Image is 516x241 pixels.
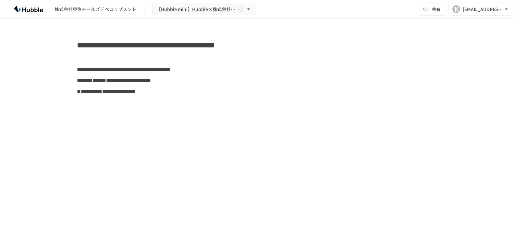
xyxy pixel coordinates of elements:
[432,6,441,13] span: 共有
[8,4,49,14] img: HzDRNkGCf7KYO4GfwKnzITak6oVsp5RHeZBEM1dQFiQ
[55,6,136,13] div: 株式会社東急モールズデベロップメント
[448,3,513,16] button: K[EMAIL_ADDRESS][DOMAIN_NAME]
[419,3,446,16] button: 共有
[156,5,236,13] span: 【Hubble mini】Hubble×株式会社東急モールズデベロップメント オンボーディングプロジェクト
[152,3,256,16] button: 【Hubble mini】Hubble×株式会社東急モールズデベロップメント オンボーディングプロジェクト
[463,5,503,13] div: [EMAIL_ADDRESS][DOMAIN_NAME]
[452,5,460,13] div: K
